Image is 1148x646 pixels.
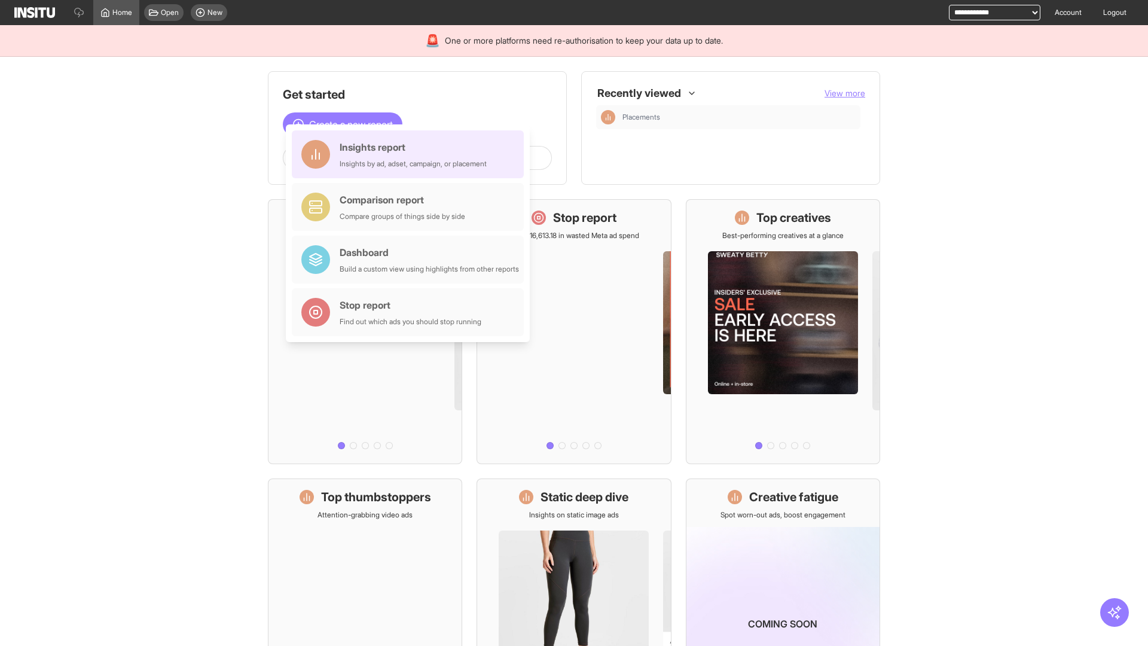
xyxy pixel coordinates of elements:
span: View more [825,88,865,98]
span: Create a new report [309,117,393,132]
a: Top creativesBest-performing creatives at a glance [686,199,880,464]
div: Insights [601,110,615,124]
p: Attention-grabbing video ads [317,510,413,520]
span: New [207,8,222,17]
h1: Static deep dive [541,489,628,505]
div: Compare groups of things side by side [340,212,465,221]
span: One or more platforms need re-authorisation to keep your data up to date. [445,35,723,47]
div: 🚨 [425,32,440,49]
p: Save £16,613.18 in wasted Meta ad spend [508,231,639,240]
h1: Stop report [553,209,616,226]
button: Create a new report [283,112,402,136]
a: Stop reportSave £16,613.18 in wasted Meta ad spend [477,199,671,464]
p: Best-performing creatives at a glance [722,231,844,240]
div: Comparison report [340,193,465,207]
span: Home [112,8,132,17]
img: Logo [14,7,55,18]
span: Placements [622,112,856,122]
div: Insights by ad, adset, campaign, or placement [340,159,487,169]
button: View more [825,87,865,99]
p: Insights on static image ads [529,510,619,520]
h1: Top thumbstoppers [321,489,431,505]
div: Find out which ads you should stop running [340,317,481,327]
span: Placements [622,112,660,122]
h1: Get started [283,86,552,103]
a: What's live nowSee all active ads instantly [268,199,462,464]
div: Stop report [340,298,481,312]
div: Insights report [340,140,487,154]
span: Open [161,8,179,17]
div: Build a custom view using highlights from other reports [340,264,519,274]
div: Dashboard [340,245,519,260]
h1: Top creatives [756,209,831,226]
